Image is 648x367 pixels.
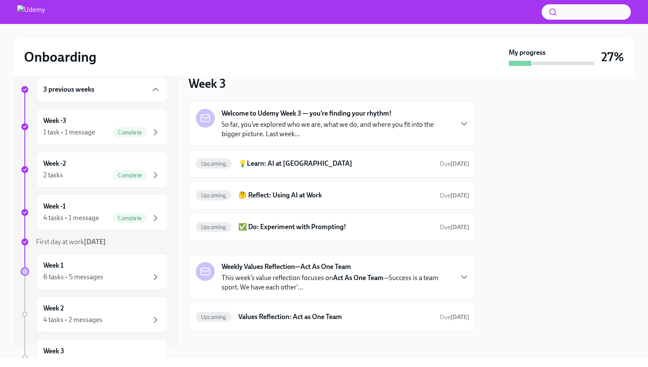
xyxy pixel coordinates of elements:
[196,161,231,167] span: Upcoming
[84,238,106,246] strong: [DATE]
[43,272,103,282] div: 6 tasks • 5 messages
[196,224,231,230] span: Upcoming
[196,157,469,170] a: Upcoming💡Learn: AI at [GEOGRAPHIC_DATA]Due[DATE]
[43,202,66,211] h6: Week -1
[43,128,95,137] div: 1 task • 1 message
[36,238,106,246] span: First day at work
[440,191,469,200] span: September 27th, 2025 10:00
[43,304,64,313] h6: Week 2
[43,159,66,168] h6: Week -2
[222,109,392,118] strong: Welcome to Udemy Week 3 — you’re finding your rhythm!
[21,237,168,247] a: First day at work[DATE]
[238,159,433,168] h6: 💡Learn: AI at [GEOGRAPHIC_DATA]
[601,49,624,65] h3: 27%
[189,76,226,91] h3: Week 3
[43,85,94,94] h6: 3 previous weeks
[222,262,351,272] strong: Weekly Values Reflection—Act As One Team
[43,315,102,325] div: 4 tasks • 2 messages
[238,191,433,200] h6: 🤔 Reflect: Using AI at Work
[21,152,168,188] a: Week -22 tasksComplete
[222,273,452,292] p: This week’s value reflection focuses on —Success is a team sport. We have each other'...
[43,261,63,270] h6: Week 1
[440,223,469,231] span: September 27th, 2025 10:00
[440,313,469,321] span: September 30th, 2025 10:00
[440,160,469,168] span: September 27th, 2025 10:00
[36,77,168,102] div: 3 previous weeks
[450,224,469,231] strong: [DATE]
[440,160,469,167] span: Due
[196,188,469,202] a: Upcoming🤔 Reflect: Using AI at WorkDue[DATE]
[450,192,469,199] strong: [DATE]
[238,312,433,322] h6: Values Reflection: Act as One Team
[440,313,469,321] span: Due
[113,215,147,221] span: Complete
[113,172,147,179] span: Complete
[113,129,147,136] span: Complete
[450,160,469,167] strong: [DATE]
[450,313,469,321] strong: [DATE]
[238,222,433,232] h6: ✅ Do: Experiment with Prompting!
[21,254,168,289] a: Week 16 tasks • 5 messages
[509,48,546,57] strong: My progress
[21,194,168,230] a: Week -14 tasks • 1 messageComplete
[24,48,96,66] h2: Onboarding
[196,314,231,320] span: Upcoming
[196,220,469,234] a: Upcoming✅ Do: Experiment with Prompting!Due[DATE]
[43,213,99,223] div: 4 tasks • 1 message
[21,296,168,332] a: Week 24 tasks • 2 messages
[43,116,66,125] h6: Week -3
[21,109,168,145] a: Week -31 task • 1 messageComplete
[333,274,384,282] strong: Act As One Team
[43,170,63,180] div: 2 tasks
[196,310,469,324] a: UpcomingValues Reflection: Act as One TeamDue[DATE]
[17,5,45,19] img: Udemy
[440,192,469,199] span: Due
[222,120,452,139] p: So far, you’ve explored who we are, what we do, and where you fit into the bigger picture. Last w...
[43,346,64,356] h6: Week 3
[440,224,469,231] span: Due
[196,192,231,199] span: Upcoming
